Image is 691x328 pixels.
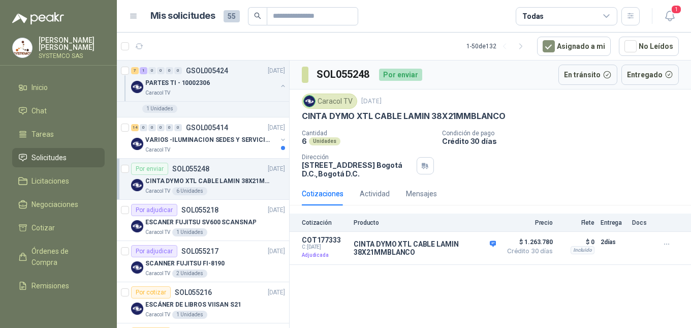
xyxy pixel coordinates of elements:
a: Órdenes de Compra [12,242,105,272]
p: SOL055248 [172,165,209,172]
div: 1 Unidades [142,105,177,113]
img: Company Logo [13,38,32,57]
div: Por adjudicar [131,245,177,257]
div: 0 [166,67,173,74]
p: $ 0 [559,236,594,248]
span: C: [DATE] [302,244,348,250]
p: Caracol TV [145,89,170,97]
div: Incluido [571,246,594,254]
span: Crédito 30 días [502,248,553,254]
p: CINTA DYMO XTL CABLE LAMIN 38X21MMBLANCO [354,240,496,256]
img: Company Logo [131,179,143,191]
span: Licitaciones [32,175,69,187]
p: PARTES TI - 10002306 [145,78,210,88]
div: 1 Unidades [172,228,207,236]
p: Caracol TV [145,228,170,236]
p: GSOL005414 [186,124,228,131]
p: ESCÁNER DE LIBROS VIISAN S21 [145,300,241,310]
p: Flete [559,219,594,226]
div: Unidades [309,137,340,145]
div: Por adjudicar [131,204,177,216]
p: Cotización [302,219,348,226]
p: Caracol TV [145,187,170,195]
div: Por enviar [379,69,422,81]
img: Company Logo [131,220,143,232]
p: [DATE] [268,164,285,174]
p: Docs [632,219,652,226]
a: Licitaciones [12,171,105,191]
a: 14 0 0 0 0 0 GSOL005414[DATE] Company LogoVARIOS -ILUMINACION SEDES Y SERVICIOSCaracol TV [131,122,287,154]
a: Cotizar [12,218,105,237]
p: SOL055218 [181,206,218,214]
p: [STREET_ADDRESS] Bogotá D.C. , Bogotá D.C. [302,161,413,178]
span: Chat [32,105,47,116]
div: 14 [131,124,139,131]
div: 1 - 50 de 132 [466,38,529,54]
a: Por adjudicarSOL055217[DATE] Company LogoSCANNER FUJITSU FI-8190Caracol TV2 Unidades [117,241,289,282]
a: Por cotizarSOL055216[DATE] Company LogoESCÁNER DE LIBROS VIISAN S21Caracol TV1 Unidades [117,282,289,323]
span: Remisiones [32,280,69,291]
p: [DATE] [268,66,285,76]
div: 0 [157,124,165,131]
p: Entrega [601,219,626,226]
div: Cotizaciones [302,188,343,199]
div: 6 Unidades [172,187,207,195]
div: 1 [140,67,147,74]
div: 0 [148,67,156,74]
span: Cotizar [32,222,55,233]
button: Asignado a mi [537,37,611,56]
div: 2 Unidades [172,270,207,278]
p: COT177333 [302,236,348,244]
span: Solicitudes [32,152,67,163]
p: [DATE] [268,205,285,215]
span: search [254,12,261,19]
a: Solicitudes [12,148,105,167]
div: 1 Unidades [172,311,207,319]
a: Chat [12,101,105,121]
p: 2 días [601,236,626,248]
button: En tránsito [558,65,617,85]
p: SCANNER FUJITSU FI-8190 [145,259,225,269]
p: Precio [502,219,553,226]
div: 0 [157,67,165,74]
h3: SOL055248 [317,67,371,82]
img: Company Logo [131,261,143,274]
p: Condición de pago [442,130,687,137]
p: 6 [302,137,307,145]
div: 0 [148,124,156,131]
span: 1 [671,5,682,14]
span: Negociaciones [32,199,78,210]
span: Inicio [32,82,48,93]
p: CINTA DYMO XTL CABLE LAMIN 38X21MMBLANCO [302,111,506,122]
div: Todas [522,11,544,22]
p: Adjudicada [302,250,348,260]
div: 0 [174,67,182,74]
p: Cantidad [302,130,434,137]
p: SOL055216 [175,289,212,296]
img: Company Logo [131,138,143,150]
div: Mensajes [406,188,437,199]
p: SYSTEMCO SAS [39,53,105,59]
div: Caracol TV [302,94,357,109]
span: 55 [224,10,240,22]
a: Por adjudicarSOL055218[DATE] Company LogoESCANER FUJITSU SV600 SCANSNAPCaracol TV1 Unidades [117,200,289,241]
p: [DATE] [268,288,285,297]
div: 0 [140,124,147,131]
a: Configuración [12,300,105,319]
p: [DATE] [361,97,382,106]
p: CINTA DYMO XTL CABLE LAMIN 38X21MMBLANCO [145,176,272,186]
button: No Leídos [619,37,679,56]
a: Tareas [12,125,105,144]
p: ESCANER FUJITSU SV600 SCANSNAP [145,218,256,227]
button: 1 [661,7,679,25]
div: 0 [166,124,173,131]
span: $ 1.263.780 [502,236,553,248]
div: 0 [174,124,182,131]
a: Negociaciones [12,195,105,214]
a: Inicio [12,78,105,97]
p: Caracol TV [145,270,170,278]
p: [DATE] [268,247,285,256]
p: Dirección [302,154,413,161]
a: Remisiones [12,276,105,295]
div: Por cotizar [131,286,171,299]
